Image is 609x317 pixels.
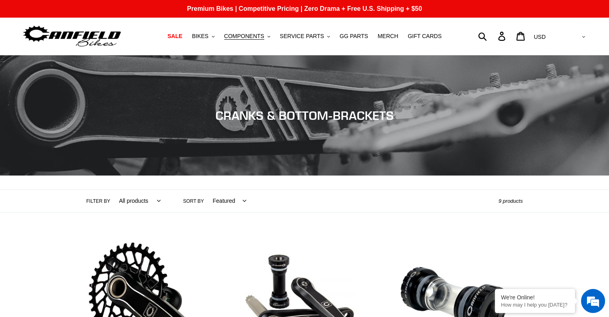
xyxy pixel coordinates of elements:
button: COMPONENTS [220,31,274,42]
span: 9 products [498,198,523,204]
button: BIKES [188,31,218,42]
span: SERVICE PARTS [280,33,324,40]
input: Search [482,27,503,45]
a: SALE [163,31,186,42]
div: We're Online! [501,294,569,301]
span: GG PARTS [340,33,368,40]
span: COMPONENTS [224,33,264,40]
span: SALE [167,33,182,40]
p: How may I help you today? [501,302,569,308]
a: GG PARTS [336,31,372,42]
label: Sort by [183,198,204,205]
label: Filter by [86,198,111,205]
button: SERVICE PARTS [276,31,334,42]
span: BIKES [192,33,208,40]
a: MERCH [374,31,402,42]
span: MERCH [378,33,398,40]
a: GIFT CARDS [404,31,446,42]
span: GIFT CARDS [408,33,442,40]
span: CRANKS & BOTTOM-BRACKETS [215,108,394,123]
img: Canfield Bikes [22,24,122,49]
